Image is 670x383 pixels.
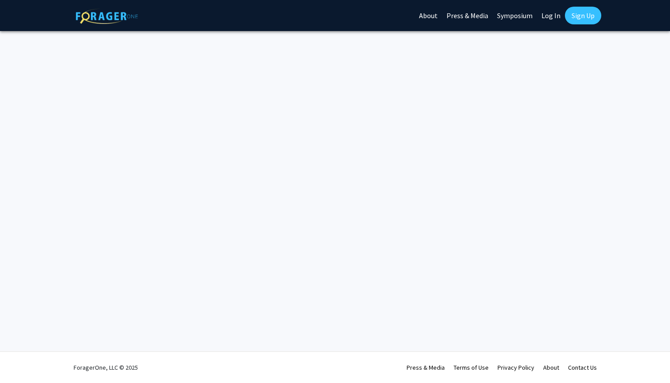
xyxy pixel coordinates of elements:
div: ForagerOne, LLC © 2025 [74,352,138,383]
a: About [543,363,559,371]
a: Terms of Use [454,363,489,371]
a: Privacy Policy [498,363,534,371]
a: Sign Up [565,7,601,24]
img: ForagerOne Logo [76,8,138,24]
a: Contact Us [568,363,597,371]
a: Press & Media [407,363,445,371]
